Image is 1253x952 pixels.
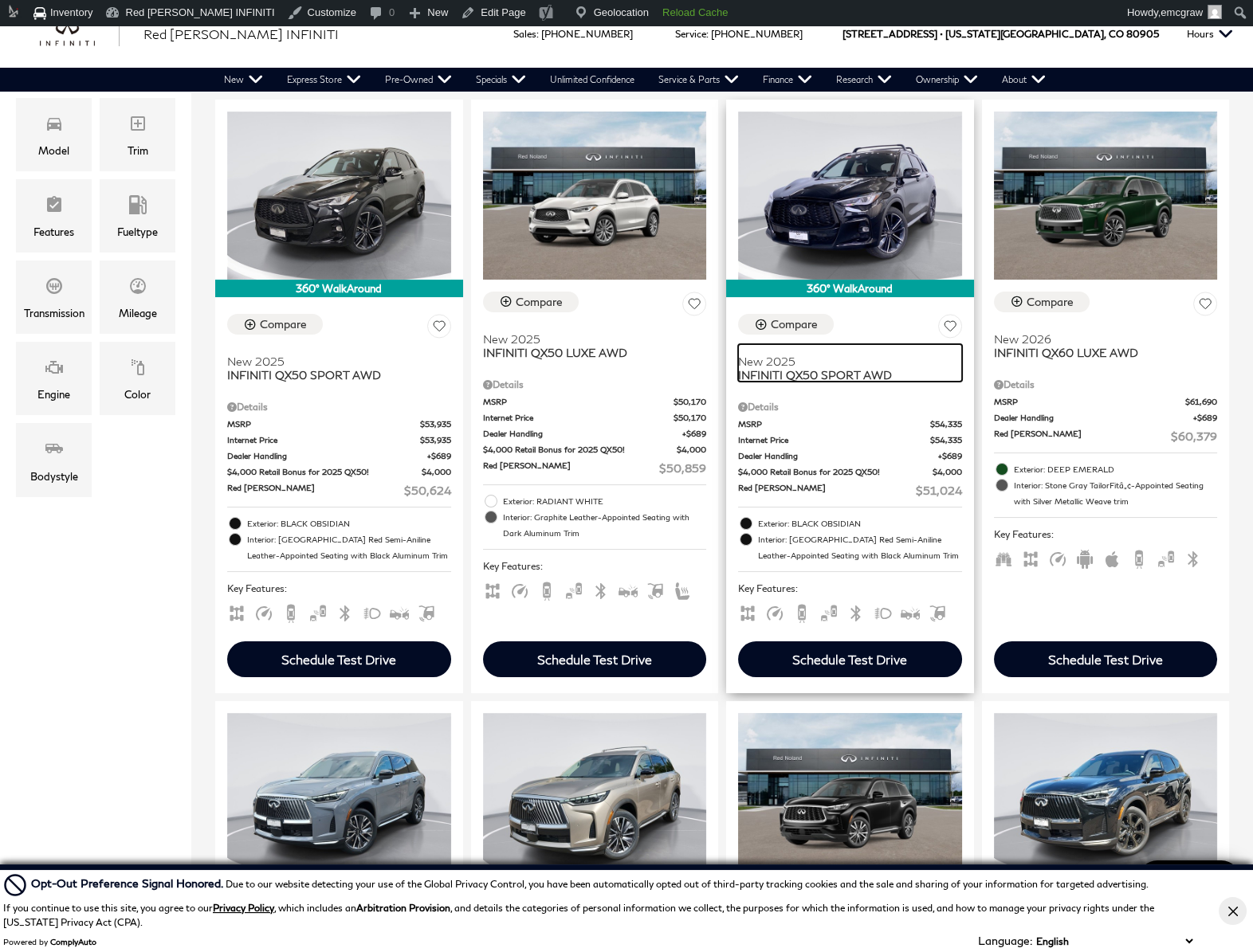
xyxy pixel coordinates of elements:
[483,412,707,424] a: Internet Price $50,170
[227,450,451,462] a: Dealer Handling $689
[503,493,707,509] span: Exterior: RADIANT WHITE
[3,902,1154,928] p: If you continue to use this site, you agree to our , which includes an , and details the categori...
[930,418,962,430] span: $54,335
[541,28,633,40] a: [PHONE_NUMBER]
[420,434,451,446] span: $53,935
[128,142,148,159] div: Trim
[40,22,120,47] img: INFINITI
[483,444,707,456] a: $4,000 Retail Bonus for 2025 QX50! $4,000
[994,396,1218,408] a: MSRP $61,690
[45,191,64,223] span: Features
[938,450,962,462] span: $689
[978,935,1032,946] div: Language:
[930,434,962,446] span: $54,335
[824,68,904,92] a: Research
[536,28,539,40] span: :
[373,68,464,92] a: Pre-Owned
[938,314,962,343] button: Save Vehicle
[904,68,990,92] a: Ownership
[994,322,1218,359] a: New 2026INFINITI QX60 LUXE AWD
[994,428,1172,445] span: Red [PERSON_NAME]
[16,423,92,496] div: BodystyleBodystyle
[260,317,307,331] div: Compare
[1014,461,1218,477] span: Exterior: DEEP EMERALD
[646,583,665,595] span: Hands-Free Liftgate
[483,713,707,880] img: 2026 INFINITI QX60 LUXE AWD
[751,68,824,92] a: Finance
[227,466,422,478] span: $4,000 Retail Bonus for 2025 QX50!
[738,314,834,335] button: Compare Vehicle
[336,605,355,617] span: Bluetooth
[758,531,962,563] span: Interior: [GEOGRAPHIC_DATA] Red Semi-Aniline Leather-Appointed Seating with Black Aluminum Trim
[45,354,64,386] span: Engine
[564,583,583,595] span: Blind Spot Monitor
[227,112,451,279] img: 2025 INFINITI QX50 SPORT AWD
[1032,934,1196,949] select: Language Select
[422,466,451,478] span: $4,000
[483,412,674,424] span: Internet Price
[213,902,274,914] a: Privacy Policy
[143,26,339,41] span: Red [PERSON_NAME] INFINITI
[483,641,707,677] div: Schedule Test Drive - INFINITI QX50 LUXE AWD
[212,68,275,92] a: New
[674,396,706,408] span: $50,170
[100,342,175,415] div: ColorColor
[659,460,706,476] span: $50,859
[427,314,451,343] button: Save Vehicle
[738,641,962,677] div: Schedule Test Drive - INFINITI QX50 SPORT AWD
[994,551,1013,563] span: Third Row Seats
[100,261,175,334] div: MileageMileage
[1021,551,1040,563] span: AWD
[843,28,1159,40] a: [STREET_ADDRESS] • [US_STATE][GEOGRAPHIC_DATA], CO 80905
[675,28,706,40] span: Service
[994,112,1218,279] img: 2026 INFINITI QX60 LUXE AWD
[30,468,78,485] div: Bodystyle
[483,346,695,359] span: INFINITI QX50 LUXE AWD
[483,460,660,476] span: Red [PERSON_NAME]
[758,515,962,531] span: Exterior: BLACK OBSIDIAN
[227,314,323,335] button: Compare Vehicle
[24,304,84,322] div: Transmission
[1102,551,1121,563] span: Apple Car-Play
[738,466,933,478] span: $4,000 Retail Bonus for 2025 QX50!
[765,605,784,617] span: Adaptive Cruise Control
[1048,551,1067,563] span: Adaptive Cruise Control
[994,346,1206,359] span: INFINITI QX60 LUXE AWD
[994,526,1218,543] span: Key Features :
[738,434,930,446] span: Internet Price
[510,583,529,595] span: Adaptive Cruise Control
[16,98,92,171] div: ModelModel
[738,580,962,597] span: Key Features :
[1048,652,1163,667] div: Schedule Test Drive
[738,434,962,446] a: Internet Price $54,335
[100,98,175,171] div: TrimTrim
[40,22,120,47] a: infiniti
[227,400,451,414] div: Pricing Details - INFINITI QX50 SPORT AWD
[916,482,962,499] span: $51,024
[128,272,147,304] span: Mileage
[771,317,818,331] div: Compare
[215,280,463,297] div: 360° WalkAround
[673,583,692,595] span: Heated Seats
[390,605,409,617] span: Forward Collision Warning
[990,68,1058,92] a: About
[124,386,151,403] div: Color
[738,400,962,414] div: Pricing Details - INFINITI QX50 SPORT AWD
[994,292,1090,312] button: Compare Vehicle
[738,368,950,382] span: INFINITI QX50 SPORT AWD
[1014,477,1218,509] span: Interior: Stone Gray TailorFitâ„¢-Appointed Seating with Silver Metallic Weave trim
[31,876,226,890] span: Opt-Out Preference Signal Honored .
[994,378,1218,392] div: Pricing Details - INFINITI QX60 LUXE AWD
[591,583,611,595] span: Bluetooth
[646,68,751,92] a: Service & Parts
[45,110,64,142] span: Model
[227,580,451,597] span: Key Features :
[1184,551,1203,563] span: Bluetooth
[227,605,246,617] span: AWD
[928,605,947,617] span: Hands-Free Liftgate
[16,342,92,415] div: EngineEngine
[738,355,950,368] span: New 2025
[227,368,439,382] span: INFINITI QX50 SPORT AWD
[503,509,707,541] span: Interior: Graphite Leather-Appointed Seating with Dark Aluminum Trim
[117,223,158,241] div: Fueltype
